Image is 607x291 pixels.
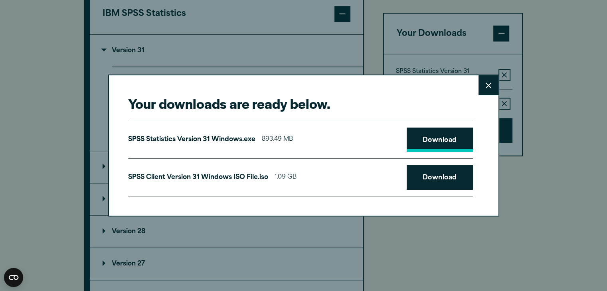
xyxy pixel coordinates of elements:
[4,268,23,287] button: Open CMP widget
[128,134,255,145] p: SPSS Statistics Version 31 Windows.exe
[262,134,293,145] span: 893.49 MB
[128,94,473,112] h2: Your downloads are ready below.
[275,172,297,183] span: 1.09 GB
[407,128,473,152] a: Download
[407,165,473,190] a: Download
[128,172,268,183] p: SPSS Client Version 31 Windows ISO File.iso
